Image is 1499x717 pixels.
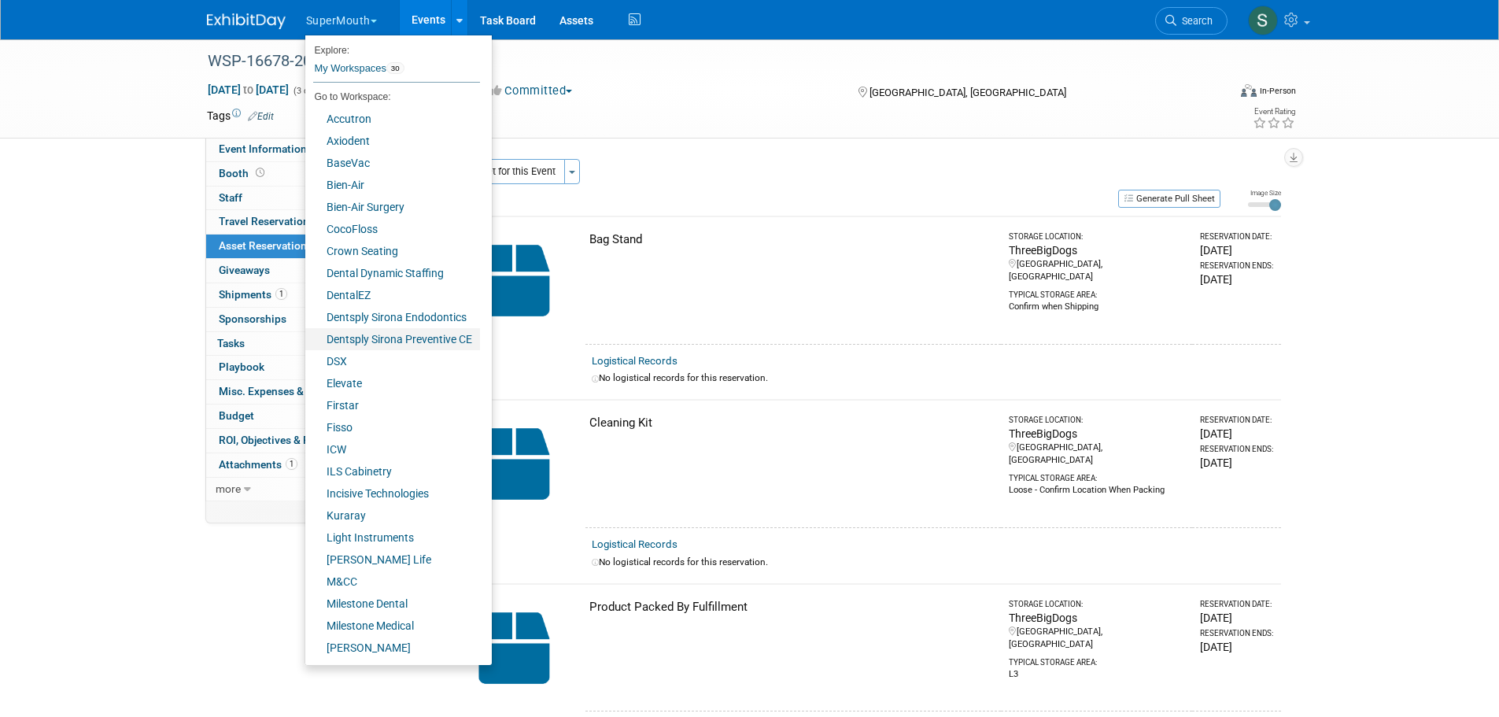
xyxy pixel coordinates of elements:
span: Attachments [219,458,297,471]
span: Tasks [217,337,245,349]
a: Milestone Dental [305,593,480,615]
a: ROI, Objectives & ROO [206,429,370,453]
span: 30 [386,62,404,75]
a: Logistical Records [592,538,678,550]
a: more [206,478,370,501]
div: Reservation Date: [1200,415,1274,426]
span: Giveaways [219,264,270,276]
span: Search [1176,15,1213,27]
div: Cleaning Kit [589,415,995,431]
a: Fisso [305,416,480,438]
div: Product Packed By Fulfillment [589,599,995,615]
a: Crown Seating [305,240,480,262]
div: [GEOGRAPHIC_DATA], [GEOGRAPHIC_DATA] [1009,442,1186,467]
a: Sponsorships [206,308,370,331]
a: [PERSON_NAME] [305,637,480,659]
div: Reservation Date: [1200,231,1274,242]
span: Booth not reserved yet [253,167,268,179]
div: [DATE] [1200,272,1274,287]
img: Samantha Meyers [1248,6,1278,35]
div: Typical Storage Area: [1009,283,1186,301]
img: Format-Inperson.png [1241,84,1257,97]
div: WSP-16678-2025 Supermouth [202,47,1204,76]
a: Elevate [305,372,480,394]
button: Generate Pull Sheet [1118,190,1220,208]
span: to [241,83,256,96]
span: ROI, Objectives & ROO [219,434,324,446]
span: (3 days) [292,86,325,96]
li: Explore: [305,41,480,55]
div: No logistical records for this reservation. [592,556,1275,569]
a: ICW [305,438,480,460]
div: ThreeBigDogs [1009,242,1186,258]
div: [DATE] [1200,610,1274,626]
div: L3 [1009,668,1186,681]
div: Typical Storage Area: [1009,467,1186,484]
a: Dentsply Sirona Endodontics [305,306,480,328]
a: Booth [206,162,370,186]
span: 1 [286,458,297,470]
a: Tasks [206,332,370,356]
span: 1 [275,288,287,300]
div: [DATE] [1200,242,1274,258]
div: Reservation Ends: [1200,261,1274,272]
a: [PERSON_NAME] Life [305,549,480,571]
img: Capital-Asset-Icon-2.png [449,415,579,513]
div: Confirm when Shipping [1009,301,1186,313]
a: Edit [248,111,274,122]
div: Loose - Confirm Location When Packing [1009,484,1186,497]
a: ILS Cabinetry [305,460,480,482]
a: Dentsply Sirona Preventive CE [305,328,480,350]
span: Shipments [219,288,287,301]
a: M&CC [305,571,480,593]
span: more [216,482,241,495]
div: Storage Location: [1009,415,1186,426]
a: Logistical Records [592,355,678,367]
div: Reservation Ends: [1200,628,1274,639]
a: Accutron [305,108,480,130]
a: Incisive Technologies [305,482,480,504]
div: Typical Storage Area: [1009,651,1186,668]
a: Light Instruments [305,527,480,549]
span: Misc. Expenses & Credits [219,385,342,397]
a: Bien-Air Surgery [305,196,480,218]
a: Kuraray [305,504,480,527]
a: Event Information [206,138,370,161]
a: CocoFloss [305,218,480,240]
span: [DATE] [DATE] [207,83,290,97]
div: ThreeBigDogs [1009,426,1186,442]
div: [DATE] [1200,639,1274,655]
img: Capital-Asset-Icon-2.png [449,599,579,697]
div: ThreeBigDogs [1009,610,1186,626]
div: Reservation Date: [1200,599,1274,610]
div: Image Size [1248,188,1281,198]
span: [GEOGRAPHIC_DATA], [GEOGRAPHIC_DATA] [869,87,1066,98]
a: DSX [305,350,480,372]
a: My Workspaces30 [313,55,480,82]
div: Storage Location: [1009,599,1186,610]
a: Staff [206,187,370,210]
span: Asset Reservations [219,239,328,252]
a: BaseVac [305,152,480,174]
a: Travel Reservations [206,210,370,234]
div: Event Format [1135,82,1297,105]
div: Event Rating [1253,108,1295,116]
td: Tags [207,108,274,124]
div: In-Person [1259,85,1296,97]
div: Reservation Ends: [1200,444,1274,455]
span: Staff [219,191,242,204]
a: Search [1155,7,1228,35]
img: ExhibitDay [207,13,286,29]
div: [GEOGRAPHIC_DATA], [GEOGRAPHIC_DATA] [1009,626,1186,651]
a: Budget [206,405,370,428]
button: Committed [485,83,578,99]
a: Firstar [305,394,480,416]
div: Bag Stand [589,231,995,248]
a: Dental Dynamic Staffing [305,262,480,284]
div: [GEOGRAPHIC_DATA], [GEOGRAPHIC_DATA] [1009,258,1186,283]
span: Booth [219,167,268,179]
span: Budget [219,409,254,422]
a: Asset Reservations7 [206,235,370,258]
a: Giveaways [206,259,370,283]
a: Milestone Medical [305,615,480,637]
